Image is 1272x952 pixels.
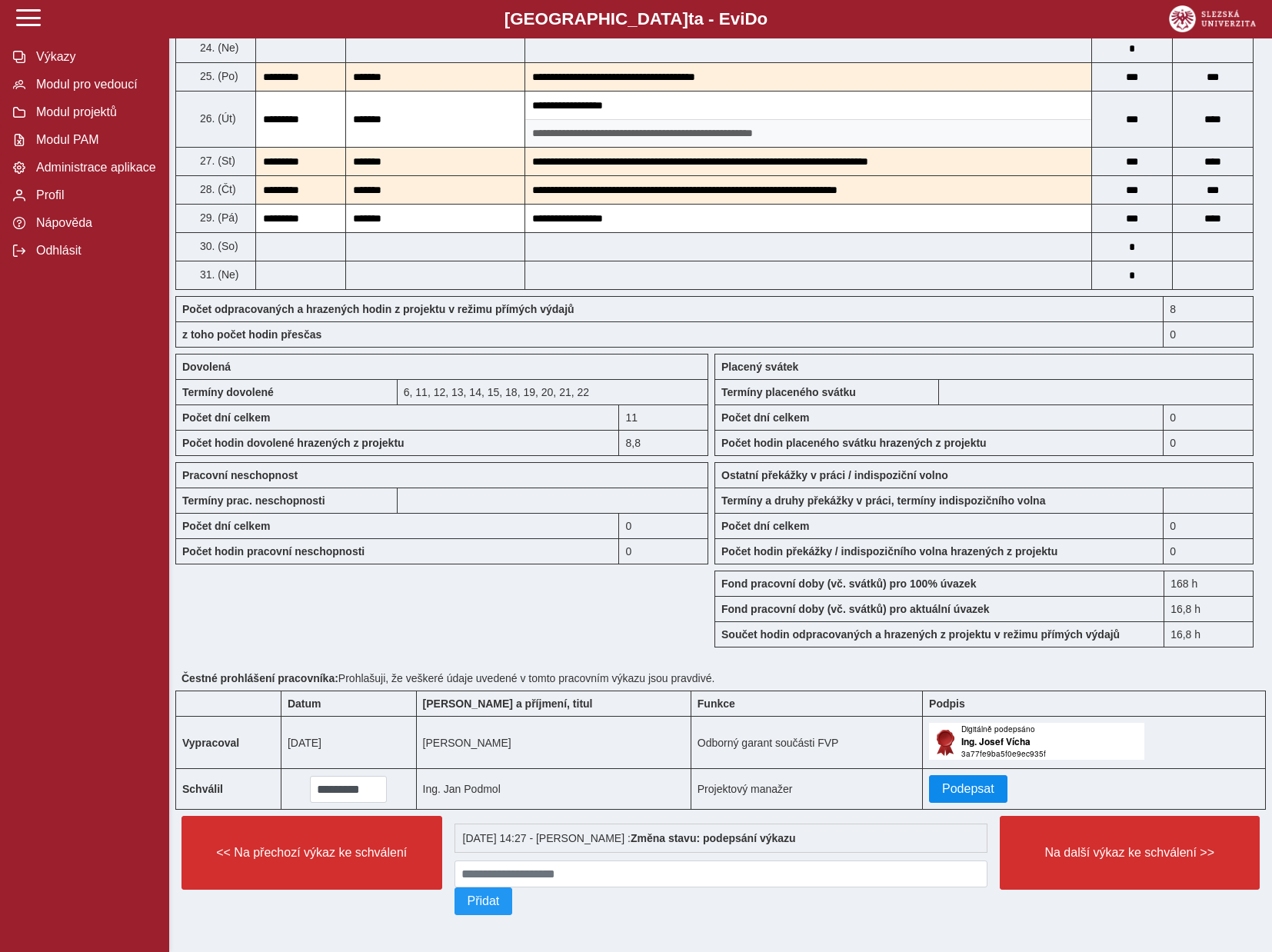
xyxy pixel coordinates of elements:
[197,183,236,195] span: 28. (Čt)
[182,469,298,481] b: Pracovní neschopnost
[691,717,922,769] td: Odborný garant součásti FVP
[1013,846,1247,860] span: Na další výkaz ke schválení >>
[1164,538,1254,564] div: 0
[175,666,1266,691] div: Prohlašuji, že veškeré údaje uvedené v tomto pracovním výkazu jsou pravdivé.
[721,494,1045,507] b: Termíny a druhy překážky v práci, termíny indispozičního volna
[929,723,1144,760] img: Digitálně podepsáno uživatelem
[455,887,513,915] button: Přidat
[182,328,321,341] b: z toho počet hodin přesčas
[758,9,768,28] span: o
[721,628,1120,641] b: Součet hodin odpracovaných a hrazených z projektu v režimu přímých výdajů
[721,520,809,532] b: Počet dní celkem
[197,268,239,281] span: 31. (Ne)
[182,737,239,749] b: Vypracoval
[181,672,338,684] b: Čestné prohlášení pracovníka:
[721,411,809,424] b: Počet dní celkem
[32,244,156,258] span: Odhlásit
[197,70,238,82] span: 25. (Po)
[182,437,405,449] b: Počet hodin dovolené hrazených z projektu
[1169,5,1256,32] img: logo_web_su.png
[182,494,325,507] b: Termíny prac. neschopnosti
[416,717,691,769] td: [PERSON_NAME]
[32,216,156,230] span: Nápověda
[32,161,156,175] span: Administrace aplikace
[182,303,574,315] b: Počet odpracovaných a hrazených hodin z projektu v režimu přímých výdajů
[195,846,429,860] span: << Na přechozí výkaz ke schválení
[744,9,757,28] span: D
[631,832,796,844] b: Změna stavu: podepsání výkazu
[182,783,223,795] b: Schválil
[1164,596,1254,621] div: 16,8 h
[468,894,500,908] span: Přidat
[929,775,1007,803] button: Podepsat
[688,9,694,28] span: t
[182,520,270,532] b: Počet dní celkem
[721,437,987,449] b: Počet hodin placeného svátku hrazených z projektu
[1164,430,1254,456] div: 0
[181,816,442,890] button: << Na přechozí výkaz ke schválení
[1164,296,1254,321] div: 8
[1164,571,1254,596] div: 168 h
[398,379,708,404] div: 6, 11, 12, 13, 14, 15, 18, 19, 20, 21, 22
[619,538,708,564] div: 0
[46,9,1226,29] b: [GEOGRAPHIC_DATA] a - Evi
[691,769,922,810] td: Projektový manažer
[32,133,156,147] span: Modul PAM
[619,404,708,430] div: 11
[1000,816,1260,890] button: Na další výkaz ke schválení >>
[416,769,691,810] td: Ing. Jan Podmol
[197,155,235,167] span: 27. (St)
[197,211,238,224] span: 29. (Pá)
[1164,321,1254,348] div: 0
[288,737,321,749] span: [DATE]
[182,386,274,398] b: Termíny dovolené
[1164,621,1254,647] div: 16,8 h
[32,78,156,92] span: Modul pro vedoucí
[197,112,236,125] span: 26. (Út)
[619,513,708,538] div: 0
[455,824,987,853] div: [DATE] 14:27 - [PERSON_NAME] :
[929,697,965,710] b: Podpis
[721,361,798,373] b: Placený svátek
[721,469,948,481] b: Ostatní překážky v práci / indispoziční volno
[32,188,156,202] span: Profil
[721,386,856,398] b: Termíny placeného svátku
[32,50,156,64] span: Výkazy
[1164,513,1254,538] div: 0
[619,430,708,456] div: 8,8
[721,545,1057,558] b: Počet hodin překážky / indispozičního volna hrazených z projektu
[942,782,994,796] span: Podepsat
[423,697,593,710] b: [PERSON_NAME] a příjmení, titul
[721,578,976,590] b: Fond pracovní doby (vč. svátků) pro 100% úvazek
[182,361,231,373] b: Dovolená
[698,697,735,710] b: Funkce
[288,697,321,710] b: Datum
[197,42,239,54] span: 24. (Ne)
[182,545,365,558] b: Počet hodin pracovní neschopnosti
[32,105,156,119] span: Modul projektů
[182,411,270,424] b: Počet dní celkem
[197,240,238,252] span: 30. (So)
[721,603,990,615] b: Fond pracovní doby (vč. svátků) pro aktuální úvazek
[1164,404,1254,430] div: 0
